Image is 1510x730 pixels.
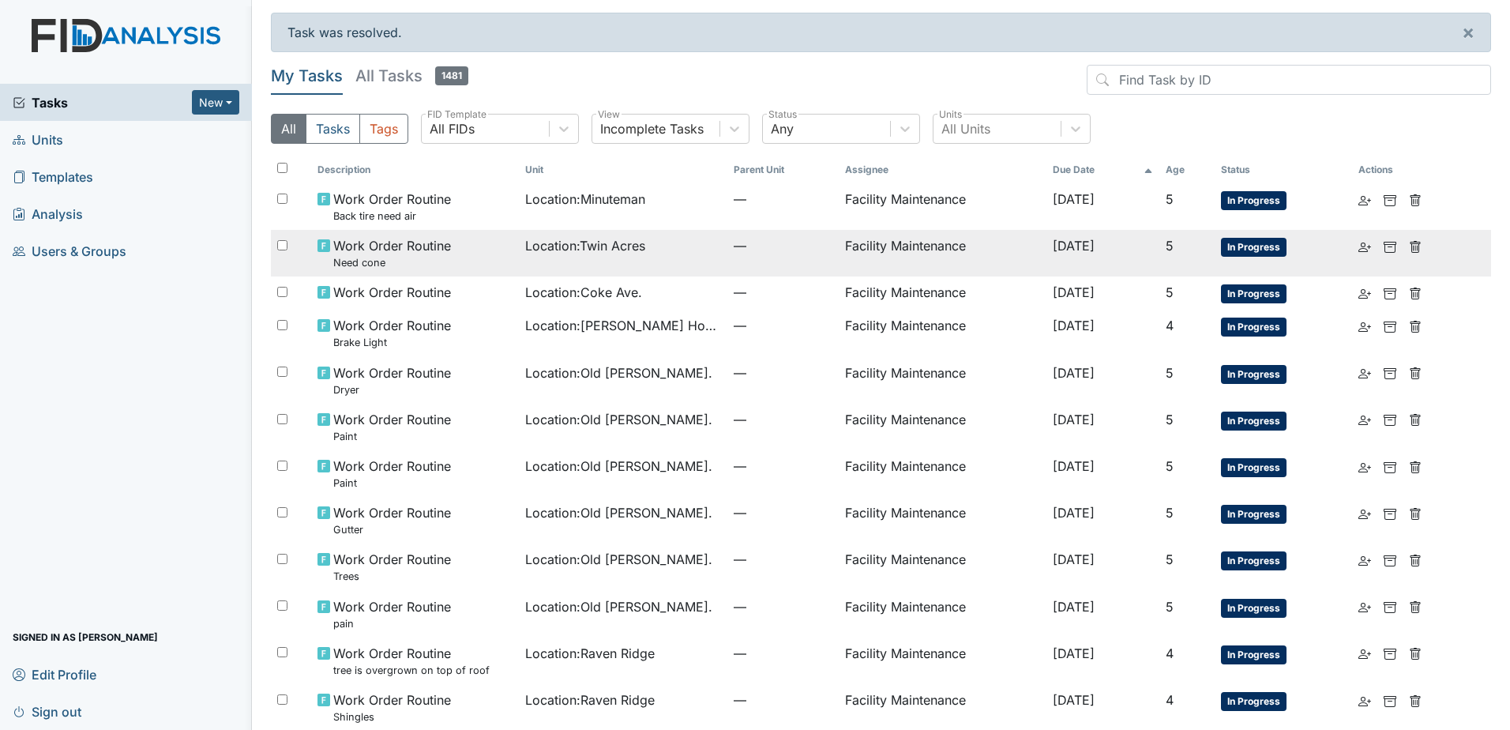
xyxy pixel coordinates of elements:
[192,90,239,115] button: New
[333,316,451,350] span: Work Order Routine Brake Light
[1221,284,1287,303] span: In Progress
[734,597,832,616] span: —
[1409,283,1422,302] a: Delete
[1384,503,1396,522] a: Archive
[839,357,1047,404] td: Facility Maintenance
[1053,458,1095,474] span: [DATE]
[435,66,468,85] span: 1481
[525,236,645,255] span: Location : Twin Acres
[1446,13,1490,51] button: ×
[1384,410,1396,429] a: Archive
[333,597,451,631] span: Work Order Routine pain
[1159,156,1215,183] th: Toggle SortBy
[525,316,721,335] span: Location : [PERSON_NAME] House
[359,114,408,144] button: Tags
[1053,284,1095,300] span: [DATE]
[1046,156,1159,183] th: Toggle SortBy
[1384,550,1396,569] a: Archive
[941,119,990,138] div: All Units
[1087,65,1491,95] input: Find Task by ID
[271,114,306,144] button: All
[1409,503,1422,522] a: Delete
[271,13,1491,52] div: Task was resolved.
[1166,412,1174,427] span: 5
[333,709,451,724] small: Shingles
[734,457,832,476] span: —
[525,597,712,616] span: Location : Old [PERSON_NAME].
[1215,156,1352,183] th: Toggle SortBy
[1221,238,1287,257] span: In Progress
[333,476,451,491] small: Paint
[1166,191,1174,207] span: 5
[525,457,712,476] span: Location : Old [PERSON_NAME].
[1352,156,1431,183] th: Actions
[1409,236,1422,255] a: Delete
[333,550,451,584] span: Work Order Routine Trees
[839,156,1047,183] th: Assignee
[333,663,490,678] small: tree is overgrown on top of roof
[1384,457,1396,476] a: Archive
[839,638,1047,684] td: Facility Maintenance
[333,503,451,537] span: Work Order Routine Gutter
[525,690,655,709] span: Location : Raven Ridge
[333,457,451,491] span: Work Order Routine Paint
[1409,644,1422,663] a: Delete
[734,316,832,335] span: —
[734,363,832,382] span: —
[1221,692,1287,711] span: In Progress
[1166,238,1174,254] span: 5
[600,119,704,138] div: Incomplete Tasks
[839,404,1047,450] td: Facility Maintenance
[1221,505,1287,524] span: In Progress
[333,569,451,584] small: Trees
[727,156,839,183] th: Toggle SortBy
[734,190,832,209] span: —
[1384,316,1396,335] a: Archive
[1053,365,1095,381] span: [DATE]
[13,201,83,226] span: Analysis
[333,616,451,631] small: pain
[333,382,451,397] small: Dryer
[1384,690,1396,709] a: Archive
[1221,365,1287,384] span: In Progress
[355,65,468,87] h5: All Tasks
[734,410,832,429] span: —
[839,591,1047,638] td: Facility Maintenance
[271,114,408,144] div: Type filter
[525,190,645,209] span: Location : Minuteman
[734,503,832,522] span: —
[333,283,451,302] span: Work Order Routine
[519,156,727,183] th: Toggle SortBy
[734,690,832,709] span: —
[333,190,451,224] span: Work Order Routine Back tire need air
[525,503,712,522] span: Location : Old [PERSON_NAME].
[525,283,642,302] span: Location : Coke Ave.
[525,550,712,569] span: Location : Old [PERSON_NAME].
[734,283,832,302] span: —
[1384,597,1396,616] a: Archive
[1053,692,1095,708] span: [DATE]
[1053,551,1095,567] span: [DATE]
[13,93,192,112] span: Tasks
[839,497,1047,544] td: Facility Maintenance
[771,119,794,138] div: Any
[525,363,712,382] span: Location : Old [PERSON_NAME].
[1166,505,1174,521] span: 5
[1053,238,1095,254] span: [DATE]
[1053,599,1095,615] span: [DATE]
[333,410,451,444] span: Work Order Routine Paint
[1166,645,1174,661] span: 4
[1221,412,1287,431] span: In Progress
[333,255,451,270] small: Need cone
[839,544,1047,590] td: Facility Maintenance
[1166,692,1174,708] span: 4
[1221,599,1287,618] span: In Progress
[839,450,1047,497] td: Facility Maintenance
[1053,645,1095,661] span: [DATE]
[1409,316,1422,335] a: Delete
[1462,21,1474,43] span: ×
[1053,191,1095,207] span: [DATE]
[13,239,126,263] span: Users & Groups
[1053,412,1095,427] span: [DATE]
[13,127,63,152] span: Units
